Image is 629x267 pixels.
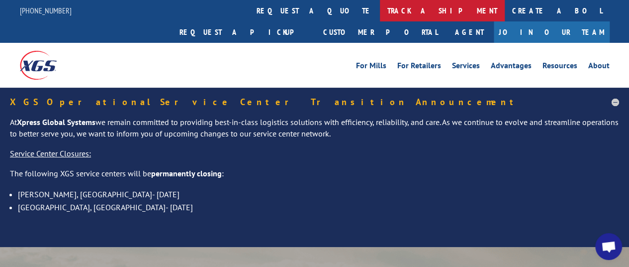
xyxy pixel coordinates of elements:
a: Services [452,62,480,73]
a: Open chat [595,233,622,260]
a: Join Our Team [494,21,610,43]
strong: Xpress Global Systems [17,117,95,127]
strong: permanently closing [151,168,222,178]
p: The following XGS service centers will be : [10,168,619,188]
h5: XGS Operational Service Center Transition Announcement [10,98,619,107]
a: For Retailers [397,62,441,73]
a: Advantages [491,62,532,73]
li: [GEOGRAPHIC_DATA], [GEOGRAPHIC_DATA]- [DATE] [18,201,619,214]
u: Service Center Closures: [10,148,91,158]
a: Agent [445,21,494,43]
li: [PERSON_NAME], [GEOGRAPHIC_DATA]- [DATE] [18,188,619,201]
p: At we remain committed to providing best-in-class logistics solutions with efficiency, reliabilit... [10,117,619,148]
a: Customer Portal [316,21,445,43]
a: Resources [542,62,577,73]
a: For Mills [356,62,386,73]
a: Request a pickup [172,21,316,43]
a: [PHONE_NUMBER] [20,5,72,15]
a: About [588,62,610,73]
